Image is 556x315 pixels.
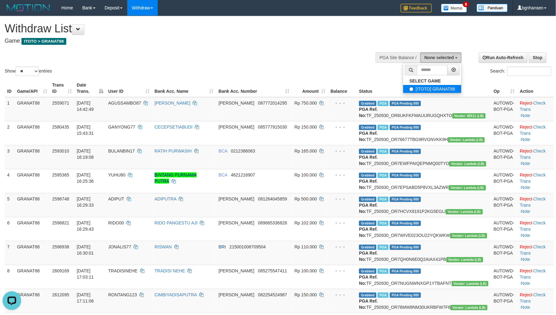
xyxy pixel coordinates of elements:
[409,87,413,91] input: [ITOTO] GRANAT88
[108,101,141,106] span: AGUSSAMBO87
[520,292,546,303] a: Check Trans
[295,172,317,177] span: Rp 100.000
[357,217,491,241] td: TF_250930_OR7WIVE023OU22YQKWKW
[441,4,467,12] img: Button%20Memo.svg
[520,172,546,184] a: Check Trans
[359,275,378,286] b: PGA Ref. No:
[21,38,66,45] span: ITOTO > GRANAT88
[15,265,50,289] td: GRANAT88
[520,172,532,177] a: Reject
[517,241,554,265] td: · ·
[2,2,21,21] button: Open LiveChat chat widget
[517,121,554,145] td: · ·
[77,292,94,303] span: [DATE] 17:11:08
[491,193,517,217] td: AUTOWD-BOT-PGA
[420,52,462,63] button: None selected
[219,244,226,249] span: BRI
[15,289,50,313] td: GRANAT88
[491,217,517,241] td: AUTOWD-BOT-PGA
[5,193,15,217] td: 5
[77,196,94,208] span: [DATE] 16:29:33
[77,172,94,184] span: [DATE] 16:25:36
[52,292,69,297] span: 2612095
[463,2,470,7] span: 8
[219,148,227,153] span: BCA
[219,292,255,297] span: [PERSON_NAME]
[378,125,389,130] span: Marked by bgndedek
[295,196,317,201] span: Rp 500.000
[108,268,138,273] span: TRADISINEHE
[295,148,317,153] span: Rp 165.000
[359,179,378,190] b: PGA Ref. No:
[390,173,421,178] span: PGA Pending
[520,292,532,297] a: Reject
[517,145,554,169] td: · ·
[152,79,216,97] th: Bank Acc. Name: activate to sort column ascending
[359,149,376,154] span: Grabbed
[52,172,69,177] span: 2595365
[521,185,530,190] a: Note
[517,79,554,97] th: Action
[520,220,532,225] a: Reject
[378,149,389,154] span: Marked by bgndany
[230,244,266,249] span: Copy 215001008709504 to clipboard
[491,97,517,121] td: AUTOWD-BOT-PGA
[15,145,50,169] td: GRANAT88
[155,125,193,129] a: CECEPSETIABUDI
[446,257,484,262] span: Vendor URL: https://dashboard.q2checkout.com/secure
[331,172,354,178] div: - - -
[520,244,546,256] a: Check Trans
[77,268,94,280] span: [DATE] 17:03:11
[5,217,15,241] td: 6
[479,52,528,63] a: Run Auto-Refresh
[258,220,287,225] span: Copy 089665336828 to clipboard
[77,101,94,112] span: [DATE] 14:42:49
[403,77,461,85] a: SELECT GAME
[520,125,532,129] a: Reject
[520,148,532,153] a: Reject
[359,251,378,262] b: PGA Ref. No:
[491,121,517,145] td: AUTOWD-BOT-PGA
[5,67,52,76] label: Show entries
[521,281,530,286] a: Note
[5,3,52,12] img: MOTION_logo.png
[328,79,357,97] th: Balance
[219,220,255,225] span: [PERSON_NAME]
[331,268,354,274] div: - - -
[52,196,69,201] span: 2596748
[74,79,106,97] th: Date Trans.: activate to sort column descending
[5,79,15,97] th: ID
[520,268,532,273] a: Reject
[517,289,554,313] td: · ·
[359,203,378,214] b: PGA Ref. No:
[359,269,376,274] span: Grabbed
[52,244,69,249] span: 2596938
[5,121,15,145] td: 2
[5,22,364,35] h1: Withdraw List
[295,292,317,297] span: Rp 150.000
[390,245,421,250] span: PGA Pending
[5,97,15,121] td: 1
[108,244,131,249] span: JONALIS77
[378,101,389,106] span: Marked by bgndedek
[378,173,389,178] span: Marked by bgndany
[517,97,554,121] td: · ·
[490,67,551,76] label: Search:
[359,227,378,238] b: PGA Ref. No:
[219,268,255,273] span: [PERSON_NAME]
[521,305,530,310] a: Note
[155,101,190,106] a: [PERSON_NAME]
[219,172,227,177] span: BCA
[295,125,317,129] span: Rp 150.000
[491,241,517,265] td: AUTOWD-BOT-PGA
[521,209,530,214] a: Note
[521,113,530,118] a: Note
[521,161,530,166] a: Note
[378,221,389,226] span: Marked by bgndedek
[15,241,50,265] td: GRANAT88
[390,101,421,106] span: PGA Pending
[258,292,287,297] span: Copy 082254524987 to clipboard
[359,125,376,130] span: Grabbed
[357,169,491,193] td: TF_250930_OR7EPSABD5P8VXL3AZWR
[378,269,389,274] span: Marked by bgndedek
